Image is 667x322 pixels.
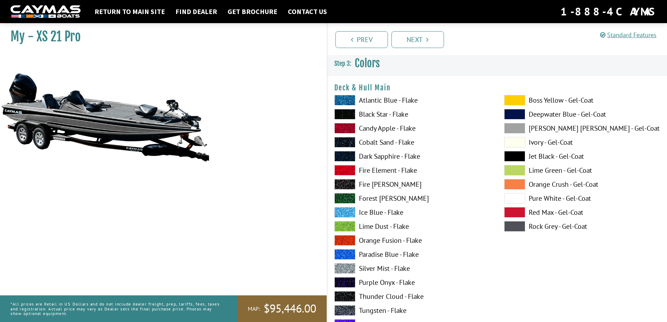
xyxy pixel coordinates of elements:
a: Next [391,31,444,48]
a: Standard Features [600,31,656,39]
span: $95,446.00 [264,301,316,316]
p: *All prices are Retail in US Dollars and do not include dealer freight, prep, tariffs, fees, taxe... [11,298,222,319]
a: Contact Us [284,7,331,16]
label: Candy Apple - Flake [334,123,490,133]
a: Return to main site [91,7,168,16]
a: MAP:$95,446.00 [237,295,327,322]
label: Ice Blue - Flake [334,207,490,218]
h4: Deck & Hull Main [334,83,660,92]
a: Prev [335,31,388,48]
label: Silver Mist - Flake [334,263,490,274]
label: Red Max - Gel-Coat [504,207,660,218]
label: Tungsten - Flake [334,305,490,316]
label: Pure White - Gel-Coat [504,193,660,204]
label: Black Star - Flake [334,109,490,119]
span: MAP: [248,305,260,313]
label: Dark Sapphire - Flake [334,151,490,162]
label: Paradise Blue - Flake [334,249,490,260]
label: Cobalt Sand - Flake [334,137,490,148]
label: Lime Green - Gel-Coat [504,165,660,176]
label: Deepwater Blue - Gel-Coat [504,109,660,119]
div: 1-888-4CAYMAS [561,4,656,19]
label: Fire [PERSON_NAME] [334,179,490,190]
label: Thunder Cloud - Flake [334,291,490,302]
label: Boss Yellow - Gel-Coat [504,95,660,105]
label: Fire Element - Flake [334,165,490,176]
label: Ivory - Gel-Coat [504,137,660,148]
h1: My - XS 21 Pro [11,29,309,44]
a: Find Dealer [172,7,221,16]
label: [PERSON_NAME] [PERSON_NAME] - Gel-Coat [504,123,660,133]
img: white-logo-c9c8dbefe5ff5ceceb0f0178aa75bf4bb51f6bca0971e226c86eb53dfe498488.png [11,5,81,18]
label: Jet Black - Gel-Coat [504,151,660,162]
label: Rock Grey - Gel-Coat [504,221,660,232]
a: Get Brochure [224,7,281,16]
label: Lime Dust - Flake [334,221,490,232]
label: Purple Onyx - Flake [334,277,490,288]
label: Forest [PERSON_NAME] [334,193,490,204]
label: Atlantic Blue - Flake [334,95,490,105]
label: Orange Fusion - Flake [334,235,490,246]
label: Orange Crush - Gel-Coat [504,179,660,190]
